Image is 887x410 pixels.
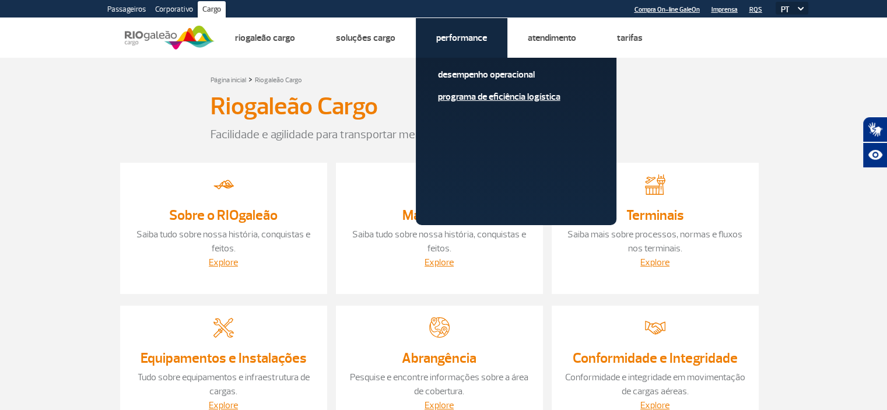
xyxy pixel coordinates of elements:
[150,1,198,20] a: Corporativo
[211,76,246,85] a: Página inicial
[640,257,669,268] a: Explore
[209,257,238,268] a: Explore
[402,206,476,224] a: Malha Aérea
[136,229,310,254] a: Saiba tudo sobre nossa história, conquistas e feitos.
[350,372,528,397] a: Pesquise e encontre informações sobre a área de cobertura.
[863,142,887,168] button: Abrir recursos assistivos.
[749,6,762,13] a: RQS
[573,349,738,367] a: Conformidade e Integridade
[863,117,887,168] div: Plugin de acessibilidade da Hand Talk.
[211,126,677,143] p: Facilidade e agilidade para transportar mercadorias.
[436,32,487,44] a: Performance
[528,32,576,44] a: Atendimento
[255,76,302,85] a: Riogaleão Cargo
[235,32,295,44] a: Riogaleão Cargo
[402,349,476,367] a: Abrangência
[438,68,594,81] a: Desempenho Operacional
[141,349,307,367] a: Equipamentos e Instalações
[634,6,700,13] a: Compra On-line GaleOn
[248,72,253,86] a: >
[103,1,150,20] a: Passageiros
[425,257,454,268] a: Explore
[336,32,395,44] a: Soluções Cargo
[198,1,226,20] a: Cargo
[626,206,684,224] a: Terminais
[863,117,887,142] button: Abrir tradutor de língua de sinais.
[567,229,742,254] a: Saiba mais sobre processos, normas e fluxos nos terminais.
[565,372,745,397] a: Conformidade e integridade em movimentação de cargas aéreas.
[138,372,310,397] a: Tudo sobre equipamentos e infraestrutura de cargas.
[169,206,278,224] a: Sobre o RIOgaleão
[617,32,643,44] a: Tarifas
[438,90,594,103] a: Programa de Eficiência Logística
[711,6,738,13] a: Imprensa
[211,92,378,121] h3: Riogaleão Cargo
[352,229,526,254] a: Saiba tudo sobre nossa história, conquistas e feitos.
